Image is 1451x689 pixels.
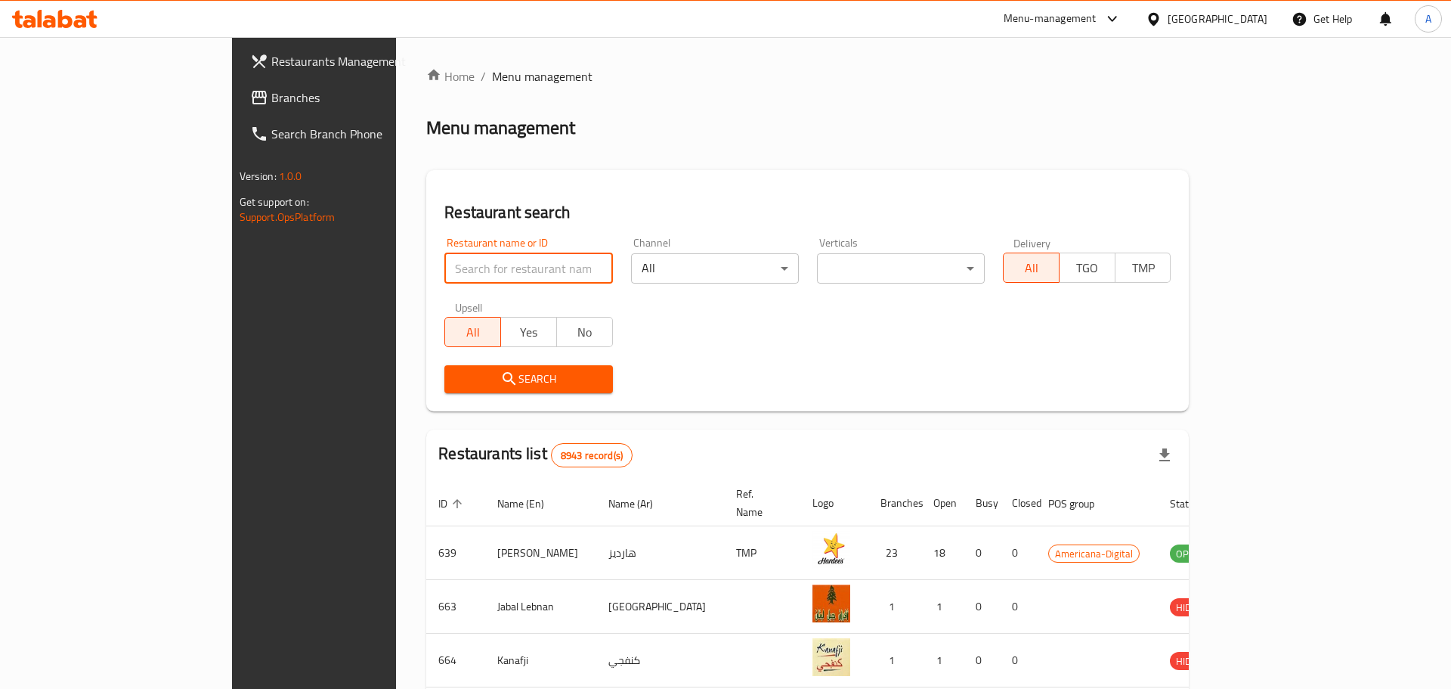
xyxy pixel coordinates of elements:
th: Logo [800,480,868,526]
td: 23 [868,526,921,580]
span: ID [438,495,467,513]
h2: Restaurants list [438,442,633,467]
a: Search Branch Phone [238,116,475,152]
span: OPEN [1170,545,1207,563]
span: Yes [507,321,551,343]
td: 1 [868,580,921,634]
div: Total records count [551,443,633,467]
td: [PERSON_NAME] [485,526,596,580]
span: Ref. Name [736,485,782,521]
th: Busy [964,480,1000,526]
span: Americana-Digital [1049,545,1139,563]
td: كنفجي [596,634,724,687]
span: POS group [1048,495,1114,513]
span: Name (Ar) [608,495,673,513]
span: A [1425,11,1431,27]
th: Open [921,480,964,526]
h2: Menu management [426,116,575,140]
td: 0 [1000,580,1036,634]
h2: Restaurant search [444,201,1171,224]
div: Menu-management [1004,10,1097,28]
span: Restaurants Management [271,52,463,70]
div: ​ [817,253,985,284]
span: 8943 record(s) [552,448,632,463]
div: Export file [1146,437,1183,473]
td: 0 [1000,634,1036,687]
span: HIDDEN [1170,599,1215,616]
th: Closed [1000,480,1036,526]
td: 0 [1000,526,1036,580]
td: 18 [921,526,964,580]
div: All [631,253,799,284]
button: TMP [1115,253,1171,283]
div: [GEOGRAPHIC_DATA] [1168,11,1267,27]
td: 1 [868,634,921,687]
span: HIDDEN [1170,653,1215,670]
button: All [444,317,501,347]
td: 1 [921,634,964,687]
th: Branches [868,480,921,526]
button: TGO [1059,253,1115,283]
img: Jabal Lebnan [812,585,850,622]
span: Name (En) [497,495,564,513]
img: Hardee's [812,531,850,569]
td: 0 [964,580,1000,634]
a: Support.OpsPlatform [240,207,336,227]
td: [GEOGRAPHIC_DATA] [596,580,724,634]
div: OPEN [1170,545,1207,563]
td: 0 [964,634,1000,687]
li: / [481,67,486,85]
td: TMP [724,526,800,580]
span: Version: [240,166,277,186]
a: Restaurants Management [238,43,475,79]
button: No [556,317,613,347]
span: All [1010,257,1053,279]
span: Get support on: [240,192,309,212]
span: All [451,321,495,343]
img: Kanafji [812,638,850,676]
td: Kanafji [485,634,596,687]
span: Search [456,370,600,389]
label: Upsell [455,302,483,312]
span: TMP [1122,257,1165,279]
span: Status [1170,495,1219,513]
input: Search for restaurant name or ID.. [444,253,612,284]
button: Search [444,365,612,393]
span: 1.0.0 [279,166,302,186]
div: HIDDEN [1170,598,1215,616]
a: Branches [238,79,475,116]
td: Jabal Lebnan [485,580,596,634]
label: Delivery [1013,237,1051,248]
button: Yes [500,317,557,347]
span: TGO [1066,257,1109,279]
span: No [563,321,607,343]
nav: breadcrumb [426,67,1189,85]
td: هارديز [596,526,724,580]
td: 1 [921,580,964,634]
span: Branches [271,88,463,107]
span: Menu management [492,67,592,85]
td: 0 [964,526,1000,580]
span: Search Branch Phone [271,125,463,143]
button: All [1003,253,1060,283]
